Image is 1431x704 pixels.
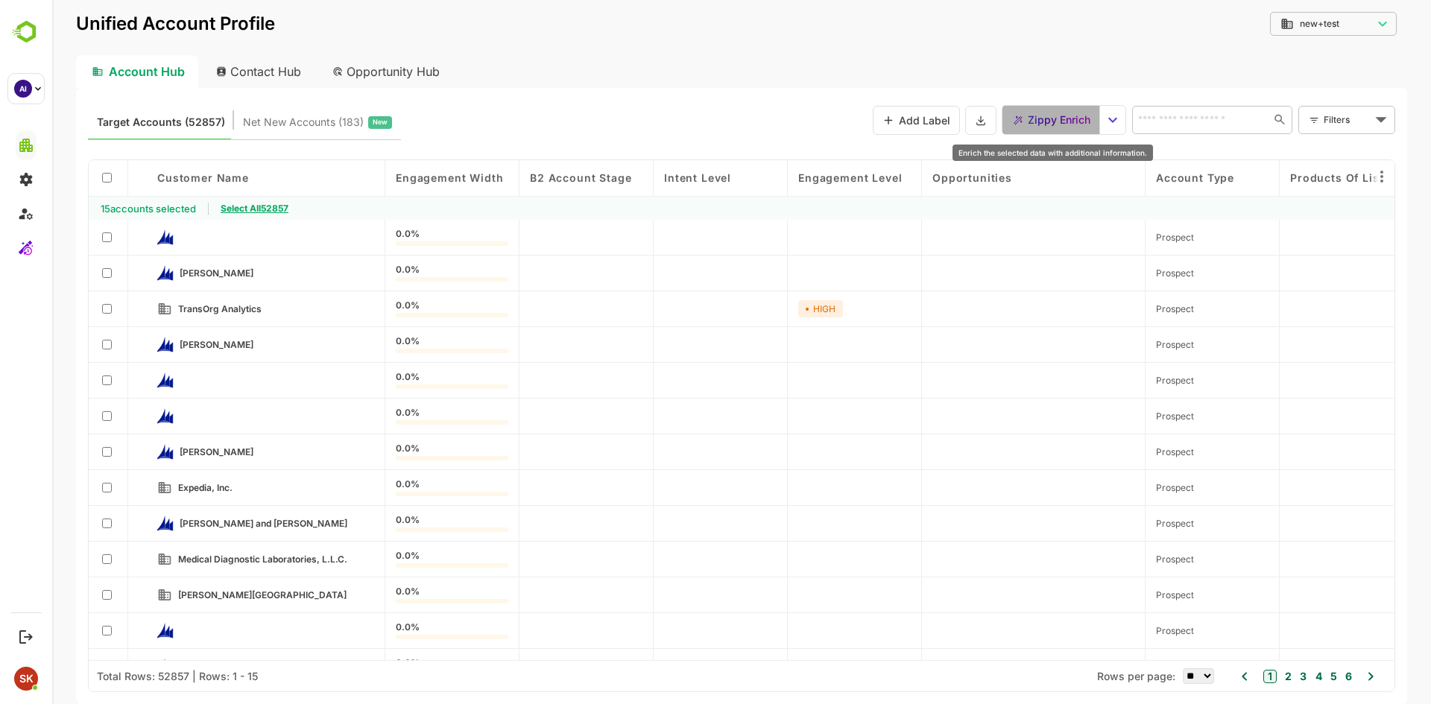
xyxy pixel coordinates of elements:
span: Mason, Clark and Stanley [127,518,295,529]
span: Armstrong-Cabrera [127,339,201,350]
div: 15 accounts selected [37,197,156,221]
span: new+test [1248,19,1287,29]
span: Prospect [1104,232,1142,243]
button: 1 [1211,670,1225,683]
span: Gannon University [126,589,294,600]
div: 0.0% [344,480,456,496]
div: 0.0% [344,587,456,603]
span: Account Type [1104,171,1182,184]
span: Prospect [1104,625,1142,636]
button: select enrich strategy [1048,106,1073,134]
div: 0.0% [344,265,456,282]
div: enrich split button [950,105,1074,135]
span: Prospect [1104,446,1142,457]
span: Select All 52857 [168,203,236,214]
button: 4 [1260,668,1270,685]
span: Products of Listed Opportunities [1238,171,1351,184]
span: Prospect [1104,482,1142,493]
span: Prospect [1104,339,1142,350]
span: Customer Name [105,171,197,184]
span: Zippy Enrich [976,110,1038,130]
span: Engagement Width [344,171,451,184]
span: Prospect [1104,589,1142,600]
div: Account Hub [24,55,146,88]
div: 0.0% [344,444,456,460]
button: Add Label [821,106,908,135]
div: 0.0% [344,516,456,532]
span: Medical Diagnostic Laboratories, L.L.C. [126,554,295,565]
div: AI [14,80,32,98]
div: 0.0% [344,337,456,353]
span: Prospect [1104,303,1142,314]
div: 0.0% [344,551,456,568]
span: Net New Accounts ( 183 ) [191,112,312,132]
span: Prospect [1104,267,1142,279]
span: Expedia, Inc. [126,482,180,493]
button: 6 [1289,668,1300,685]
span: Conner-Nguyen [127,267,201,279]
img: BambooboxLogoMark.f1c84d78b4c51b1a7b5f700c9845e183.svg [7,18,45,46]
span: Intent Level [612,171,679,184]
span: TransOrg Analytics [126,303,209,314]
span: Hawkins-Crosby [127,446,201,457]
div: 0.0% [344,623,456,639]
div: 0.0% [344,301,456,317]
div: 0.0% [344,659,456,675]
div: Total Rows: 52857 | Rows: 1 - 15 [45,670,206,682]
span: Rows per page: [1045,670,1123,682]
span: Engagement Level [746,171,850,184]
span: B2 Account Stage [478,171,579,184]
button: Zippy Enrich [950,106,1048,134]
div: HIGH [746,300,791,317]
div: Filters [1270,104,1343,136]
span: Prospect [1104,518,1142,529]
button: Logout [16,627,36,647]
button: 3 [1244,668,1254,685]
span: Known accounts you’ve identified to target - imported from CRM, Offline upload, or promoted from ... [45,112,173,132]
span: Opportunities [880,171,960,184]
span: Prospect [1104,410,1142,422]
div: 0.0% [344,408,456,425]
p: Unified Account Profile [24,15,223,33]
span: Prospect [1104,375,1142,386]
button: 5 [1274,668,1285,685]
div: Filters [1272,112,1319,127]
div: new+test [1218,10,1345,39]
div: Contact Hub [152,55,262,88]
div: SK [14,667,38,691]
div: 0.0% [344,372,456,389]
button: 2 [1229,668,1239,685]
span: Prospect [1104,554,1142,565]
div: new+test [1228,17,1321,31]
div: Opportunity Hub [268,55,401,88]
span: New [320,112,335,132]
div: 0.0% [344,229,456,246]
